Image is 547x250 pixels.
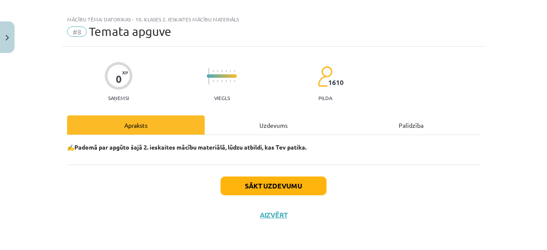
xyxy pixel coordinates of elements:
img: icon-short-line-57e1e144782c952c97e751825c79c345078a6d821885a25fce030b3d8c18986b.svg [226,80,226,82]
button: Sākt uzdevumu [221,176,326,195]
img: icon-short-line-57e1e144782c952c97e751825c79c345078a6d821885a25fce030b3d8c18986b.svg [221,70,222,72]
img: icon-short-line-57e1e144782c952c97e751825c79c345078a6d821885a25fce030b3d8c18986b.svg [221,80,222,82]
img: icon-short-line-57e1e144782c952c97e751825c79c345078a6d821885a25fce030b3d8c18986b.svg [230,80,231,82]
span: 1610 [328,79,344,86]
div: 0 [116,73,122,85]
div: Mācību tēma: Datorikas - 10. klases 2. ieskaites mācību materiāls [67,16,480,22]
button: Aizvērt [257,211,290,219]
img: icon-short-line-57e1e144782c952c97e751825c79c345078a6d821885a25fce030b3d8c18986b.svg [226,70,226,72]
p: pilda [318,95,332,101]
div: Apraksts [67,115,205,135]
p: Viegls [214,95,230,101]
img: icon-short-line-57e1e144782c952c97e751825c79c345078a6d821885a25fce030b3d8c18986b.svg [217,70,218,72]
div: Uzdevums [205,115,342,135]
span: #8 [67,26,87,37]
img: icon-short-line-57e1e144782c952c97e751825c79c345078a6d821885a25fce030b3d8c18986b.svg [230,70,231,72]
div: Palīdzība [342,115,480,135]
img: icon-short-line-57e1e144782c952c97e751825c79c345078a6d821885a25fce030b3d8c18986b.svg [213,80,214,82]
strong: ✍️Padomā par apgūto šajā 2. ieskaites mācību materiālā, lūdzu atbildi, kas Tev patika. [67,143,306,151]
img: icon-short-line-57e1e144782c952c97e751825c79c345078a6d821885a25fce030b3d8c18986b.svg [234,70,235,72]
p: Saņemsi [105,95,132,101]
img: students-c634bb4e5e11cddfef0936a35e636f08e4e9abd3cc4e673bd6f9a4125e45ecb1.svg [318,66,332,87]
img: icon-short-line-57e1e144782c952c97e751825c79c345078a6d821885a25fce030b3d8c18986b.svg [217,80,218,82]
span: XP [122,70,128,75]
img: icon-short-line-57e1e144782c952c97e751825c79c345078a6d821885a25fce030b3d8c18986b.svg [234,80,235,82]
img: icon-close-lesson-0947bae3869378f0d4975bcd49f059093ad1ed9edebbc8119c70593378902aed.svg [6,35,9,41]
img: icon-short-line-57e1e144782c952c97e751825c79c345078a6d821885a25fce030b3d8c18986b.svg [213,70,214,72]
span: Temata apguve [89,24,171,38]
